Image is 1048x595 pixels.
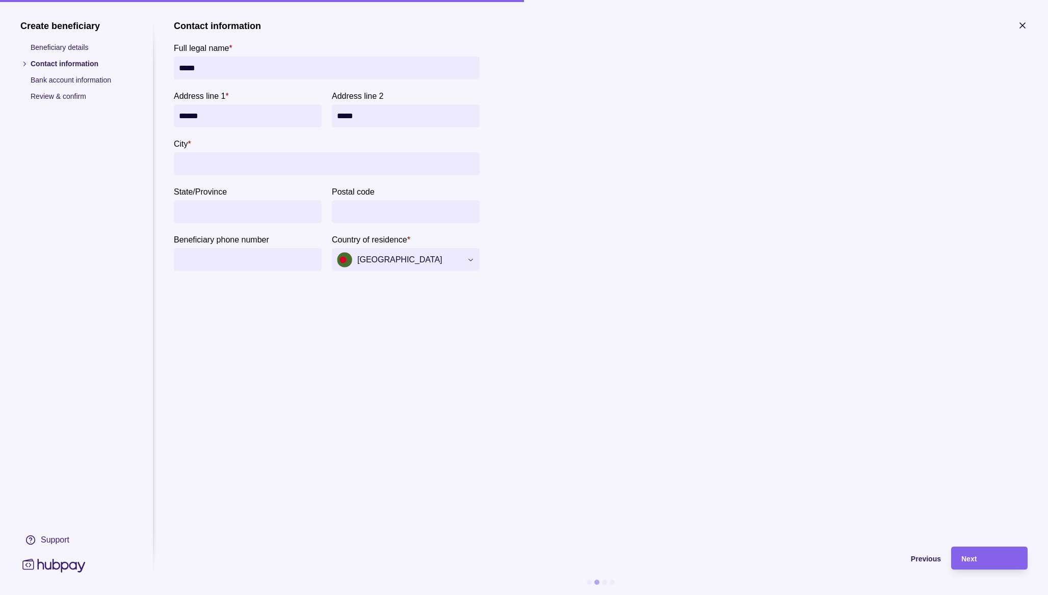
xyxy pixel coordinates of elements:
button: Previous [174,547,941,570]
span: Next [961,555,977,563]
p: Country of residence [332,235,407,244]
p: Postal code [332,187,375,196]
label: Postal code [332,185,375,198]
h1: Create beneficiary [20,20,133,32]
button: Next [951,547,1028,570]
input: Beneficiary phone number [179,248,317,271]
img: logo_orange.svg [16,16,24,24]
label: Address line 1 [174,90,229,102]
p: Beneficiary phone number [174,235,269,244]
label: State/Province [174,185,227,198]
input: Address line 2 [337,104,475,127]
p: Address line 1 [174,92,225,100]
p: City [174,140,188,148]
input: Full legal name [179,57,475,79]
div: Domain: [DOMAIN_NAME] [27,26,112,35]
img: tab_keywords_by_traffic_grey.svg [101,59,110,67]
label: Address line 2 [332,90,383,102]
label: Beneficiary phone number [174,233,269,246]
label: City [174,138,191,150]
h1: Contact information [174,20,261,32]
div: Domain Overview [39,60,91,67]
p: State/Province [174,187,227,196]
input: Address line 1 [179,104,317,127]
img: website_grey.svg [16,26,24,35]
div: Support [41,534,69,546]
p: Address line 2 [332,92,383,100]
img: tab_domain_overview_orange.svg [28,59,36,67]
label: Country of residence [332,233,410,246]
p: Bank account information [31,74,133,86]
p: Full legal name [174,44,229,52]
p: Contact information [31,58,133,69]
span: Previous [911,555,941,563]
a: Support [20,529,133,551]
input: Postal code [337,200,475,223]
p: Review & confirm [31,91,133,102]
input: City [179,152,475,175]
div: v 4.0.25 [29,16,50,24]
input: State/Province [179,200,317,223]
label: Full legal name [174,42,232,54]
p: Beneficiary details [31,42,133,53]
div: Keywords by Traffic [113,60,172,67]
